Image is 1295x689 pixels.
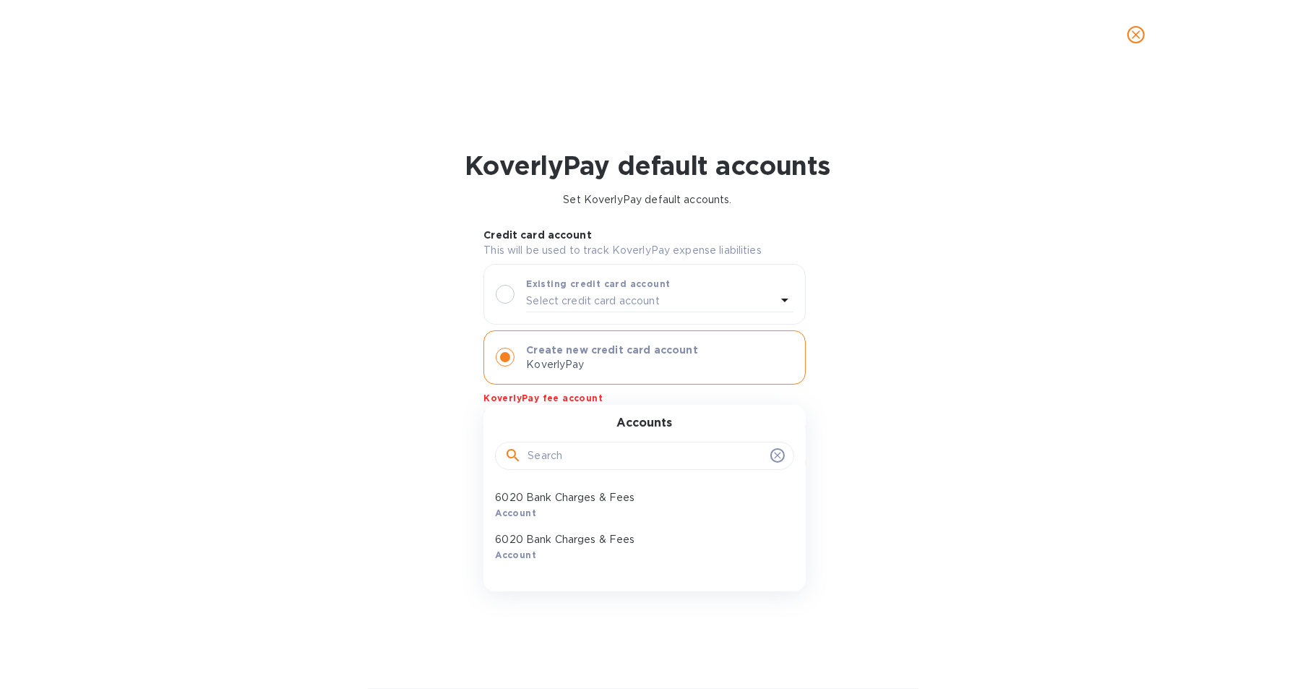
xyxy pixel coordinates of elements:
h1: KoverlyPay default accounts [399,150,896,181]
b: Existing credit card account [526,278,670,289]
p: Select credit card account [526,294,659,309]
b: KoverlyPay fee account [483,393,603,403]
h3: Accounts [616,416,672,430]
input: Search [528,445,764,467]
p: KoverlyPay [526,357,793,372]
p: 6020 Bank Charges & Fees [495,532,782,547]
p: 6020 Bank Charges & Fees [495,490,782,505]
b: Account [495,508,536,518]
b: Account [495,549,536,560]
button: close [1119,17,1153,52]
p: This will be used to track KoverlyPay expense liabilities [483,243,805,258]
b: Create new credit card account [526,344,698,356]
p: Select expense account [483,408,606,423]
b: Credit card account [483,229,592,241]
p: Set KoverlyPay default accounts. [483,192,811,207]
